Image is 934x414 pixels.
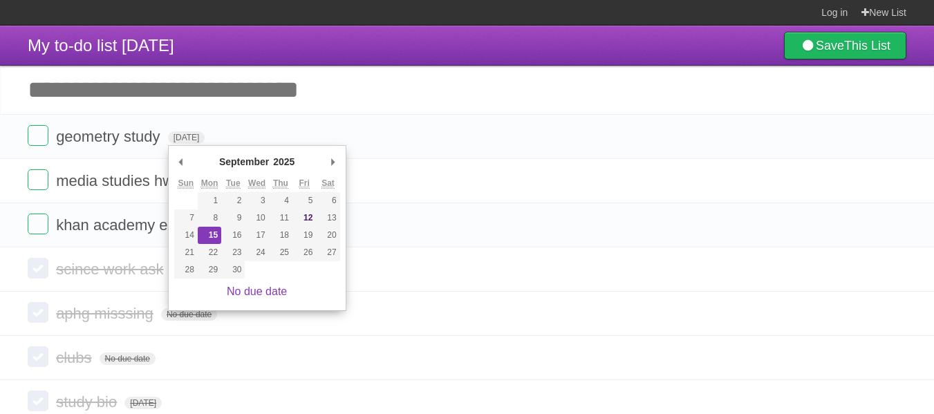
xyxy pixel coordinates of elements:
span: [DATE] [168,131,205,144]
button: 28 [174,261,198,279]
span: scince work ask [56,261,167,278]
button: 1 [198,192,221,209]
span: No due date [100,352,156,365]
span: No due date [161,308,217,321]
button: 20 [316,227,339,244]
button: 24 [245,244,268,261]
button: 18 [269,227,292,244]
button: 7 [174,209,198,227]
button: 27 [316,244,339,261]
button: 30 [221,261,245,279]
span: media studies hw [56,172,177,189]
button: 17 [245,227,268,244]
abbr: Saturday [321,178,335,189]
span: study bio [56,393,120,411]
button: 13 [316,209,339,227]
span: [DATE] [124,397,162,409]
button: 25 [269,244,292,261]
button: 21 [174,244,198,261]
button: Next Month [326,151,340,172]
button: 23 [221,244,245,261]
button: 26 [292,244,316,261]
button: 4 [269,192,292,209]
label: Done [28,346,48,367]
label: Done [28,169,48,190]
button: 16 [221,227,245,244]
span: geometry study [56,128,163,145]
a: SaveThis List [784,32,906,59]
button: 14 [174,227,198,244]
div: September [217,151,271,172]
b: This List [844,39,890,53]
a: No due date [227,285,287,297]
label: Done [28,258,48,279]
span: clubs [56,349,95,366]
button: 2 [221,192,245,209]
button: 15 [198,227,221,244]
abbr: Sunday [178,178,194,189]
button: Previous Month [174,151,188,172]
button: 9 [221,209,245,227]
label: Done [28,391,48,411]
label: Done [28,214,48,234]
abbr: Thursday [273,178,288,189]
span: My to-do list [DATE] [28,36,174,55]
label: Done [28,302,48,323]
span: aphg misssing [56,305,157,322]
button: 6 [316,192,339,209]
button: 12 [292,209,316,227]
label: Done [28,125,48,146]
abbr: Wednesday [248,178,265,189]
div: 2025 [271,151,297,172]
button: 3 [245,192,268,209]
button: 29 [198,261,221,279]
button: 11 [269,209,292,227]
button: 19 [292,227,316,244]
abbr: Tuesday [226,178,240,189]
button: 8 [198,209,221,227]
button: 10 [245,209,268,227]
button: 22 [198,244,221,261]
button: 5 [292,192,316,209]
span: khan academy ela [56,216,183,234]
abbr: Monday [201,178,218,189]
abbr: Friday [299,178,310,189]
